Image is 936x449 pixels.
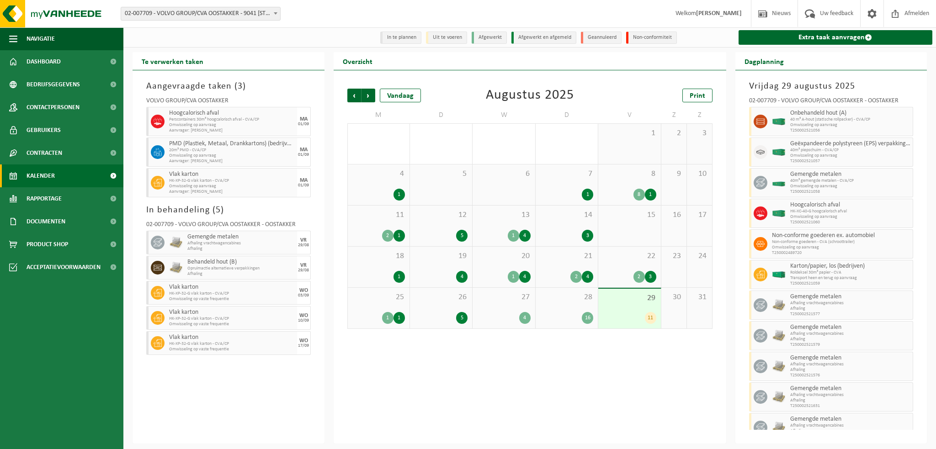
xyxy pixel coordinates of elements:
span: Vorige [347,89,361,102]
div: 1 [582,189,593,201]
span: Afhaling vrachtwagencabines [790,301,911,306]
span: HK-XP-32-G vlak karton - CVA/CP [169,178,295,184]
span: Opruimactie alternatieve verpakkingen [187,266,295,271]
span: 21 [540,251,593,261]
span: Afhaling vrachtwagencabines [790,331,911,337]
span: Transport heen en terug op aanvraag [790,275,911,281]
div: 1 [508,271,519,283]
img: LP-PA-00000-WDN-11 [772,359,786,373]
span: Rapportage [27,187,62,210]
span: Non-conforme goederen ex. automobiel [772,232,911,239]
span: Omwisseling op aanvraag [790,122,911,128]
span: Hoogcalorisch afval [790,201,911,209]
td: Z [687,107,713,123]
td: W [473,107,535,123]
img: HK-XC-40-GN-00 [772,210,786,217]
span: Omwisseling op aanvraag [169,184,295,189]
strong: [PERSON_NAME] [696,10,742,17]
span: 6 [477,169,530,179]
span: Aanvrager: [PERSON_NAME] [169,128,295,133]
div: 01/09 [298,122,309,127]
img: HK-XR-30-GN-00 [772,271,786,278]
li: Geannuleerd [581,32,622,44]
span: Omwisseling op aanvraag [169,122,295,128]
div: MA [300,116,308,122]
div: 1 [394,312,405,324]
div: 4 [519,230,531,242]
span: Gemengde metalen [790,354,911,362]
img: LP-PA-00000-WDN-11 [772,390,786,404]
span: 18 [352,251,405,261]
span: Afhaling [790,367,911,373]
span: Gebruikers [27,119,61,142]
div: 1 [382,312,394,324]
div: 01/09 [298,153,309,157]
div: 4 [456,271,468,283]
span: 28 [540,292,593,302]
div: 1 [645,189,656,201]
span: 3 [691,128,707,138]
span: 5 [415,169,468,179]
span: T250002521631 [790,403,911,409]
span: 40 m³ A-hout (statische rollpacker) - CVA/CP [790,117,911,122]
img: HK-XC-40-GN-00 [772,149,786,156]
div: Augustus 2025 [486,89,574,102]
h2: Dagplanning [735,52,793,70]
span: 02-007709 - VOLVO GROUP/CVA OOSTAKKER - 9041 OOSTAKKER, SMALLEHEERWEG 31 [121,7,280,20]
img: HK-XC-20-GN-00 [772,180,786,186]
span: Roldeksel 30m³ papier - CVA [790,270,911,275]
span: Omwisseling op vaste frequentie [169,296,295,302]
span: T250002521060 [790,220,911,225]
span: 1 [603,128,656,138]
span: Gemengde metalen [187,233,295,241]
span: Hoogcalorisch afval [169,110,295,117]
span: Gemengde metalen [790,324,911,331]
span: 29 [603,293,656,303]
span: Non-conforme goederen - CVA (schroottrailer) [772,239,911,245]
td: D [410,107,473,123]
div: 16 [582,312,593,324]
span: Aanvrager: [PERSON_NAME] [169,158,295,164]
div: WO [299,338,308,343]
div: 17/09 [298,343,309,348]
span: T250002521059 [790,281,911,286]
span: Volgende [362,89,375,102]
span: 13 [477,210,530,220]
li: Afgewerkt en afgemeld [511,32,576,44]
span: Product Shop [27,233,68,256]
img: LP-PA-00000-WDN-11 [169,236,183,249]
div: 4 [519,312,531,324]
div: VR [300,238,307,243]
div: 1 [394,189,405,201]
span: Omwisseling op aanvraag [790,153,911,158]
span: 02-007709 - VOLVO GROUP/CVA OOSTAKKER - 9041 OOSTAKKER, SMALLEHEERWEG 31 [121,7,281,21]
span: 10 [691,169,707,179]
span: Contracten [27,142,62,164]
span: 2 [666,128,682,138]
div: 2 [570,271,582,283]
span: Print [690,92,705,100]
div: VOLVO GROUP/CVA OOSTAKKER [146,98,311,107]
span: Karton/papier, los (bedrijven) [790,263,911,270]
img: LP-PA-00000-WDN-11 [772,298,786,312]
img: LP-PA-00000-WDN-11 [772,329,786,343]
div: 3 [645,271,656,283]
span: 9 [666,169,682,179]
span: 14 [540,210,593,220]
span: Omwisseling op aanvraag [790,184,911,189]
div: 29/08 [298,268,309,273]
span: Afhaling vrachtwagencabines [790,392,911,398]
li: In te plannen [380,32,421,44]
a: Print [682,89,713,102]
span: T250002521576 [790,373,911,378]
span: 5 [216,206,221,215]
div: 1 [394,271,405,283]
span: 15 [603,210,656,220]
span: Geëxpandeerde polystyreen (EPS) verpakking (< 1 m² per stuk), recycleerbaar [790,140,911,148]
div: 5 [456,230,468,242]
span: 40m³ piepschuim - CVA/CP [790,148,911,153]
span: 27 [477,292,530,302]
div: VR [300,263,307,268]
div: WO [299,313,308,318]
span: Onbehandeld hout (A) [790,110,911,117]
